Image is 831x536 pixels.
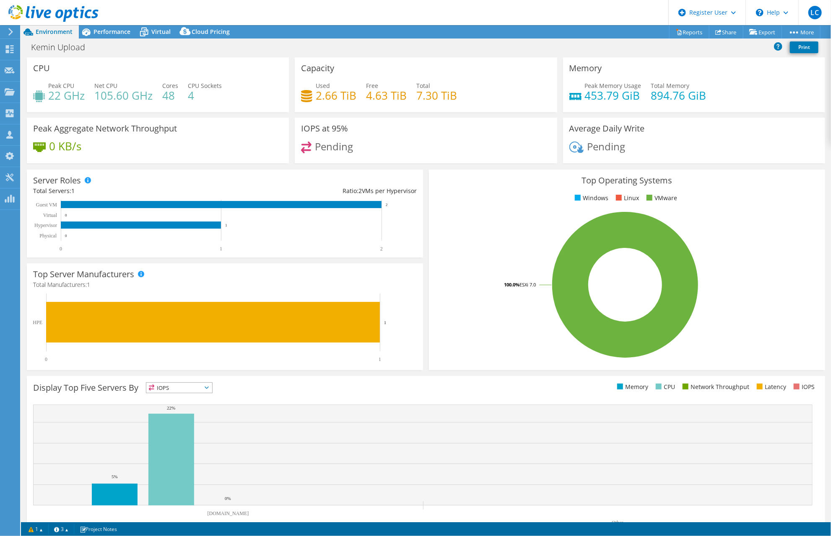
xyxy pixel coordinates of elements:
span: Pending [315,139,353,153]
h3: Capacity [301,64,334,73]
span: Used [316,82,330,90]
text: 5% [112,474,118,479]
h4: 4 [188,91,222,100]
a: 3 [48,524,74,534]
span: Pending [587,139,625,153]
text: Hypervisor [34,222,57,228]
li: VMware [644,193,677,203]
h3: Peak Aggregate Network Throughput [33,124,177,133]
a: 1 [23,524,49,534]
span: Total [416,82,430,90]
li: Memory [615,382,648,392]
div: Total Servers: [33,186,225,196]
text: 0 [45,356,47,362]
h4: 105.60 GHz [94,91,153,100]
a: Export [743,26,782,39]
span: LC [808,6,822,19]
text: 1 [220,246,222,252]
span: IOPS [146,383,212,393]
span: Peak CPU [48,82,74,90]
li: Network Throughput [680,382,749,392]
text: 0 [65,234,67,238]
h3: Top Operating Systems [435,176,819,185]
span: CPU Sockets [188,82,222,90]
li: Windows [573,193,608,203]
text: Other [612,520,623,526]
h4: 894.76 GiB [651,91,706,100]
svg: \n [756,9,763,16]
li: Linux [614,193,639,203]
h4: 453.79 GiB [585,91,641,100]
text: 1 [379,356,381,362]
div: Ratio: VMs per Hypervisor [225,186,416,196]
text: 1 [225,223,227,227]
text: 1 [384,320,387,325]
text: 0% [225,496,231,501]
h3: CPU [33,64,50,73]
text: Physical [39,233,57,239]
tspan: ESXi 7.0 [519,281,536,288]
h4: 7.30 TiB [416,91,457,100]
span: Total Memory [651,82,690,90]
a: More [782,26,821,39]
li: CPU [654,382,675,392]
li: Latency [755,382,786,392]
span: Cloud Pricing [192,28,230,36]
span: 1 [71,187,75,195]
a: Project Notes [74,524,123,534]
text: HPE [33,320,42,325]
h1: Kemin Upload [27,43,98,52]
span: Performance [93,28,130,36]
a: Share [709,26,743,39]
a: Reports [669,26,709,39]
span: Peak Memory Usage [585,82,641,90]
span: Environment [36,28,73,36]
span: Cores [162,82,178,90]
text: 0 [65,213,67,217]
h3: Server Roles [33,176,81,185]
h3: Memory [569,64,602,73]
li: IOPS [792,382,815,392]
h4: 2.66 TiB [316,91,356,100]
h4: 22 GHz [48,91,85,100]
text: 2 [386,203,388,207]
h3: Top Server Manufacturers [33,270,134,279]
text: [DOMAIN_NAME] [208,510,249,516]
text: Guest VM [36,202,57,208]
span: Virtual [151,28,171,36]
tspan: 100.0% [504,281,519,288]
span: Free [366,82,378,90]
h3: IOPS at 95% [301,124,348,133]
text: Virtual [43,212,57,218]
span: 2 [358,187,362,195]
text: 22% [167,405,175,410]
h4: 0 KB/s [49,142,81,151]
span: Net CPU [94,82,117,90]
h3: Average Daily Write [569,124,645,133]
h4: 4.63 TiB [366,91,407,100]
h4: Total Manufacturers: [33,280,417,289]
text: 2 [380,246,383,252]
a: Print [790,41,818,53]
text: 0 [60,246,62,252]
span: 1 [87,281,90,289]
h4: 48 [162,91,178,100]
